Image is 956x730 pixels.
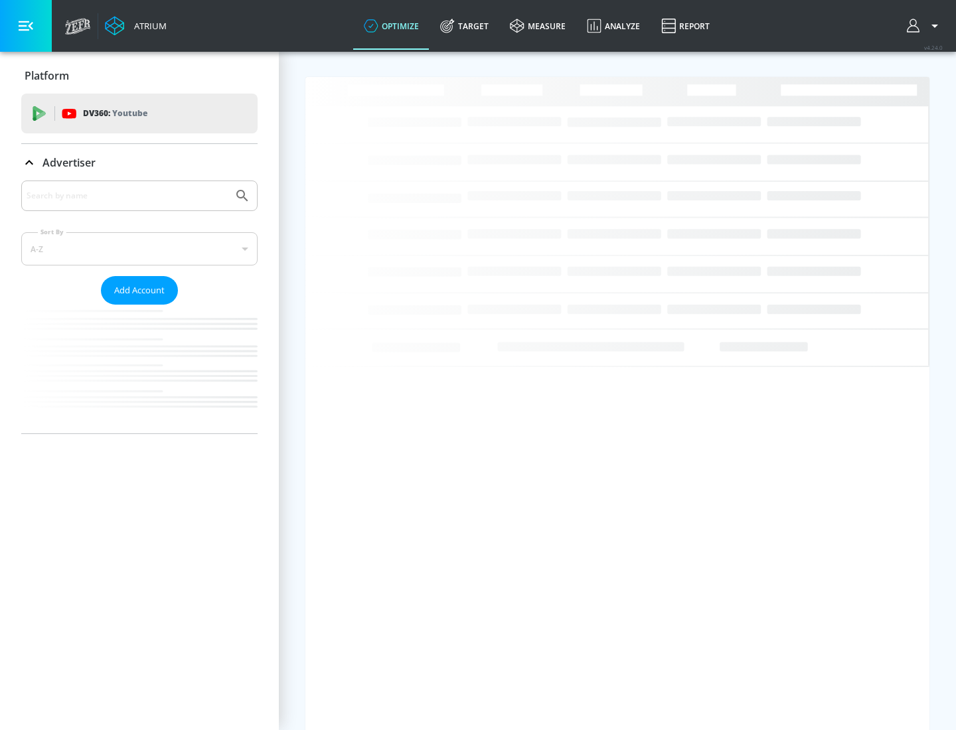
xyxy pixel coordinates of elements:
div: DV360: Youtube [21,94,258,133]
p: Youtube [112,106,147,120]
div: A-Z [21,232,258,265]
p: Advertiser [42,155,96,170]
a: measure [499,2,576,50]
a: Target [430,2,499,50]
input: Search by name [27,187,228,204]
span: v 4.24.0 [924,44,943,51]
a: optimize [353,2,430,50]
a: Atrium [105,16,167,36]
span: Add Account [114,283,165,298]
div: Platform [21,57,258,94]
div: Advertiser [21,144,258,181]
div: Advertiser [21,181,258,433]
p: DV360: [83,106,147,121]
a: Analyze [576,2,651,50]
button: Add Account [101,276,178,305]
nav: list of Advertiser [21,305,258,433]
label: Sort By [38,228,66,236]
p: Platform [25,68,69,83]
div: Atrium [129,20,167,32]
a: Report [651,2,720,50]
